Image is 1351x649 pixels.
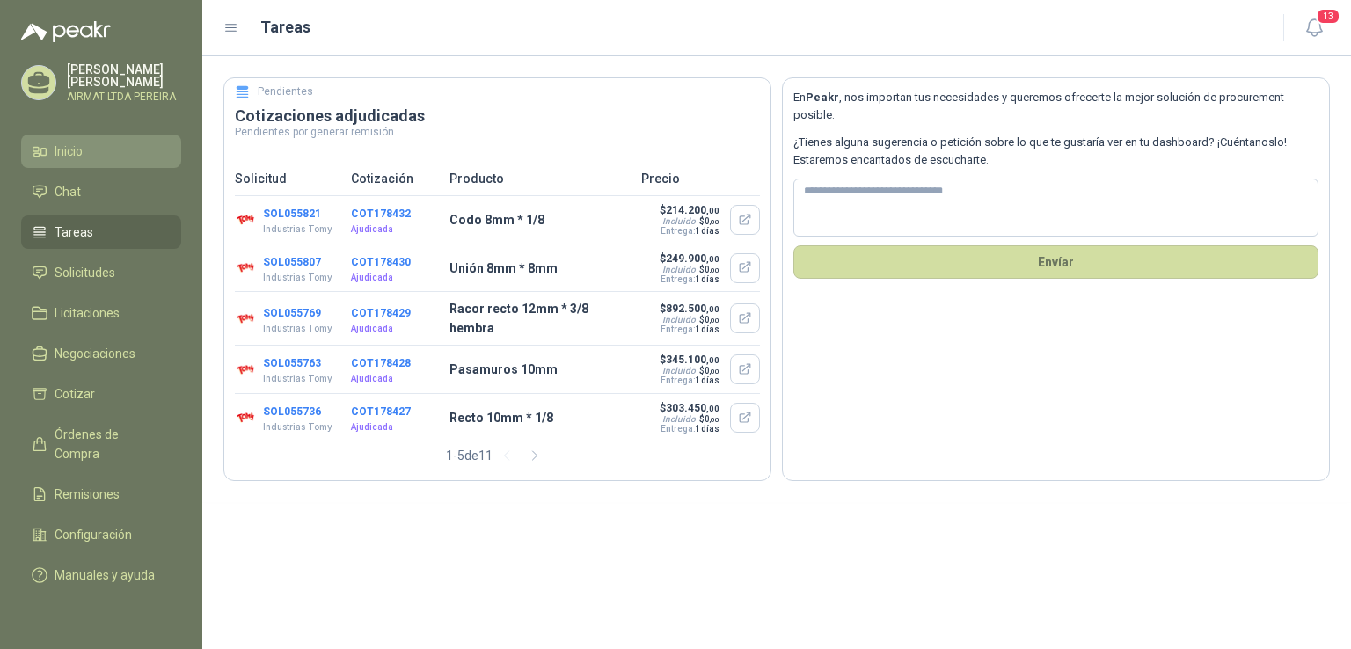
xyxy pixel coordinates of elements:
p: [PERSON_NAME] [PERSON_NAME] [67,63,181,88]
p: $ [659,354,719,366]
button: COT178432 [351,208,411,220]
p: Precio [641,169,760,188]
button: COT178430 [351,256,411,268]
span: 892.500 [666,303,719,315]
p: Entrega: [659,274,719,284]
span: Tareas [55,222,93,242]
span: 303.450 [666,402,719,414]
p: Pendientes por generar remisión [235,127,760,137]
span: 1 días [696,424,719,434]
img: Logo peakr [21,21,111,42]
a: Manuales y ayuda [21,558,181,592]
p: Industrias Tomy [263,222,332,237]
span: ,00 [706,355,719,365]
img: Company Logo [235,209,256,230]
p: Entrega: [659,226,719,236]
span: $ [699,414,719,424]
span: Cotizar [55,384,95,404]
p: Racor recto 12mm * 3/8 hembra [449,299,631,338]
span: $ [699,366,719,376]
a: Inicio [21,135,181,168]
span: Órdenes de Compra [55,425,164,463]
span: ,00 [710,368,719,376]
p: Solicitud [235,169,340,188]
span: 1 días [696,226,719,236]
p: Entrega: [659,424,719,434]
div: 1 - 5 de 11 [446,441,549,470]
a: Configuración [21,518,181,551]
p: Industrias Tomy [263,420,332,434]
p: Industrias Tomy [263,372,332,386]
p: Codo 8mm * 1/8 [449,210,631,230]
span: Inicio [55,142,83,161]
span: 0 [705,315,719,324]
button: SOL055769 [263,307,321,319]
span: 0 [705,265,719,274]
div: Incluido [662,265,696,274]
span: ,00 [710,416,719,424]
span: Licitaciones [55,303,120,323]
button: COT178427 [351,405,411,418]
p: Unión 8mm * 8mm [449,259,631,278]
span: ,00 [706,254,719,264]
span: ,00 [710,266,719,274]
a: Tareas [21,215,181,249]
span: 249.900 [666,252,719,265]
a: Solicitudes [21,256,181,289]
button: SOL055763 [263,357,321,369]
span: 0 [705,216,719,226]
p: Ajudicada [351,222,439,237]
a: Chat [21,175,181,208]
p: $ [659,303,719,315]
p: Cotización [351,169,439,188]
a: Negociaciones [21,337,181,370]
div: Incluido [662,414,696,424]
span: Configuración [55,525,132,544]
button: Envíar [793,245,1318,279]
p: $ [659,402,719,414]
a: Remisiones [21,478,181,511]
span: 13 [1316,8,1340,25]
h5: Pendientes [258,84,313,100]
p: En , nos importan tus necesidades y queremos ofrecerte la mejor solución de procurement posible. [793,89,1318,125]
span: $ [699,265,719,274]
p: ¿Tienes alguna sugerencia o petición sobre lo que te gustaría ver en tu dashboard? ¡Cuéntanoslo! ... [793,134,1318,170]
button: SOL055821 [263,208,321,220]
span: Negociaciones [55,344,135,363]
img: Company Logo [235,258,256,279]
span: 214.200 [666,204,719,216]
a: Órdenes de Compra [21,418,181,470]
span: $ [699,315,719,324]
div: Incluido [662,315,696,324]
h1: Tareas [260,15,310,40]
p: Pasamuros 10mm [449,360,631,379]
span: 0 [705,366,719,376]
span: $ [699,216,719,226]
p: Recto 10mm * 1/8 [449,408,631,427]
img: Company Logo [235,407,256,428]
span: ,00 [710,218,719,226]
p: Entrega: [659,376,719,385]
p: Producto [449,169,631,188]
p: Entrega: [659,324,719,334]
span: ,00 [710,317,719,324]
img: Company Logo [235,359,256,380]
p: Industrias Tomy [263,322,332,336]
button: SOL055736 [263,405,321,418]
span: 1 días [696,274,719,284]
span: ,00 [706,304,719,314]
p: Ajudicada [351,271,439,285]
span: ,00 [706,404,719,413]
p: Ajudicada [351,322,439,336]
p: Ajudicada [351,372,439,386]
div: Incluido [662,366,696,376]
b: Peakr [806,91,839,104]
p: $ [659,204,719,216]
span: 1 días [696,376,719,385]
button: COT178429 [351,307,411,319]
span: 345.100 [666,354,719,366]
a: Licitaciones [21,296,181,330]
p: Ajudicada [351,420,439,434]
span: 1 días [696,324,719,334]
button: 13 [1298,12,1330,44]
